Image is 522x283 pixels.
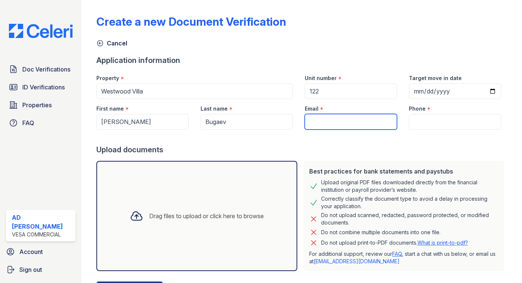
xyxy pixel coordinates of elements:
img: CE_Logo_Blue-a8612792a0a2168367f1c8372b55b34899dd931a85d93a1a3d3e32e68fde9ad4.png [3,24,79,38]
label: Target move in date [409,74,462,82]
label: Email [305,105,318,112]
a: Cancel [96,39,127,48]
div: Correctly classify the document type to avoid a delay in processing your application. [321,195,498,210]
span: Sign out [19,265,42,274]
p: For additional support, review our , start a chat with us below, or email us at [309,250,498,265]
a: FAQ [392,251,402,257]
a: Properties [6,98,76,112]
span: ID Verifications [22,83,65,92]
div: Upload original PDF files downloaded directly from the financial institution or payroll provider’... [321,179,498,194]
span: Doc Verifications [22,65,70,74]
div: Create a new Document Verification [96,15,286,28]
a: Doc Verifications [6,62,76,77]
span: Account [19,247,43,256]
label: First name [96,105,124,112]
a: FAQ [6,115,76,130]
div: Do not combine multiple documents into one file. [321,228,441,237]
label: Last name [201,105,228,112]
p: Do not upload print-to-PDF documents. [321,239,468,247]
div: Vesa Commercial [12,231,73,238]
a: ID Verifications [6,80,76,95]
div: Drag files to upload or click here to browse [149,212,264,220]
span: Properties [22,101,52,109]
span: FAQ [22,118,34,127]
div: Do not upload scanned, redacted, password protected, or modified documents. [321,212,498,226]
div: Application information [96,55,507,66]
label: Phone [409,105,426,112]
a: Account [3,244,79,259]
a: [EMAIL_ADDRESS][DOMAIN_NAME] [314,258,400,264]
label: Property [96,74,119,82]
div: Upload documents [96,144,507,155]
a: What is print-to-pdf? [417,239,468,246]
div: Best practices for bank statements and paystubs [309,167,498,176]
label: Unit number [305,74,337,82]
a: Sign out [3,262,79,277]
div: AD [PERSON_NAME] [12,213,73,231]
